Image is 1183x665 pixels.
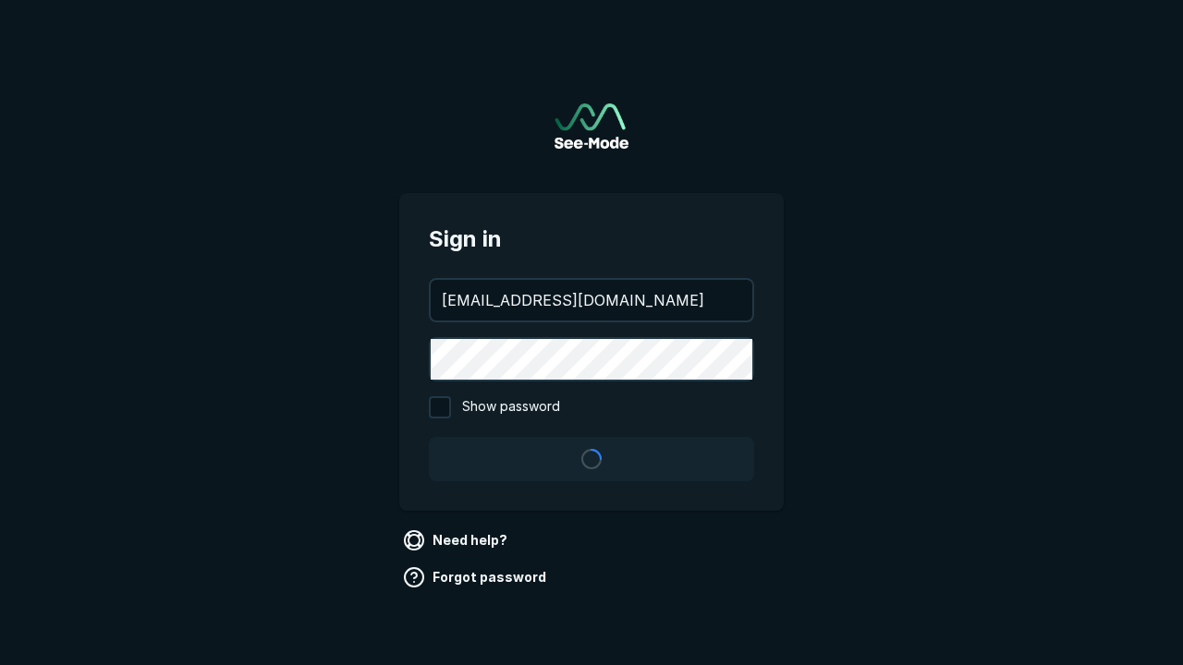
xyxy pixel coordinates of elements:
input: your@email.com [431,280,752,320]
a: Need help? [399,526,515,555]
img: See-Mode Logo [555,103,628,149]
a: Go to sign in [555,103,628,149]
span: Sign in [429,223,754,256]
a: Forgot password [399,562,554,592]
span: Show password [462,396,560,418]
